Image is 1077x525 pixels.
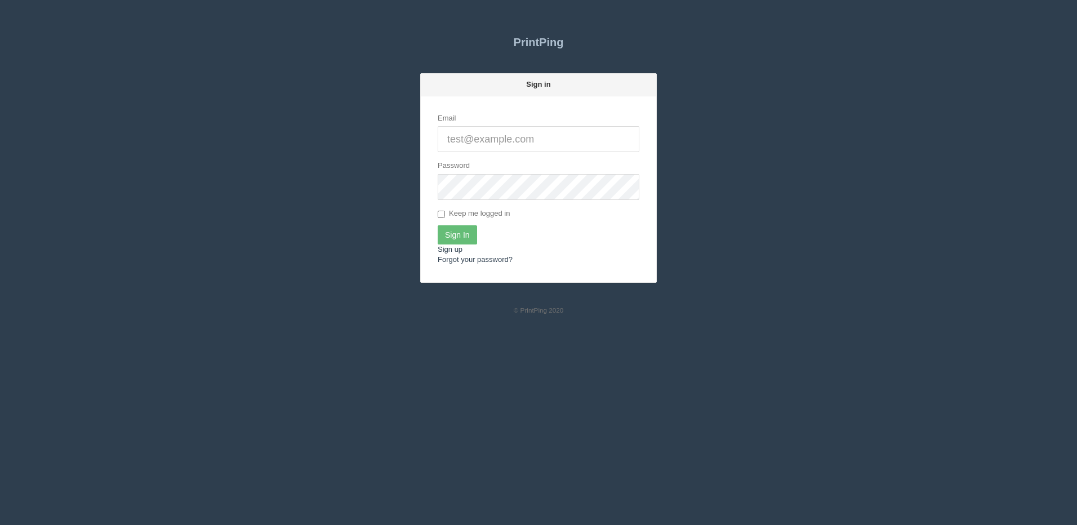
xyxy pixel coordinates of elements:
label: Keep me logged in [438,208,510,220]
a: PrintPing [420,28,657,56]
input: Keep me logged in [438,211,445,218]
label: Email [438,113,456,124]
small: © PrintPing 2020 [514,306,564,314]
label: Password [438,161,470,171]
strong: Sign in [526,80,550,88]
a: Forgot your password? [438,255,513,264]
input: Sign In [438,225,477,244]
input: test@example.com [438,126,639,152]
a: Sign up [438,245,462,253]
